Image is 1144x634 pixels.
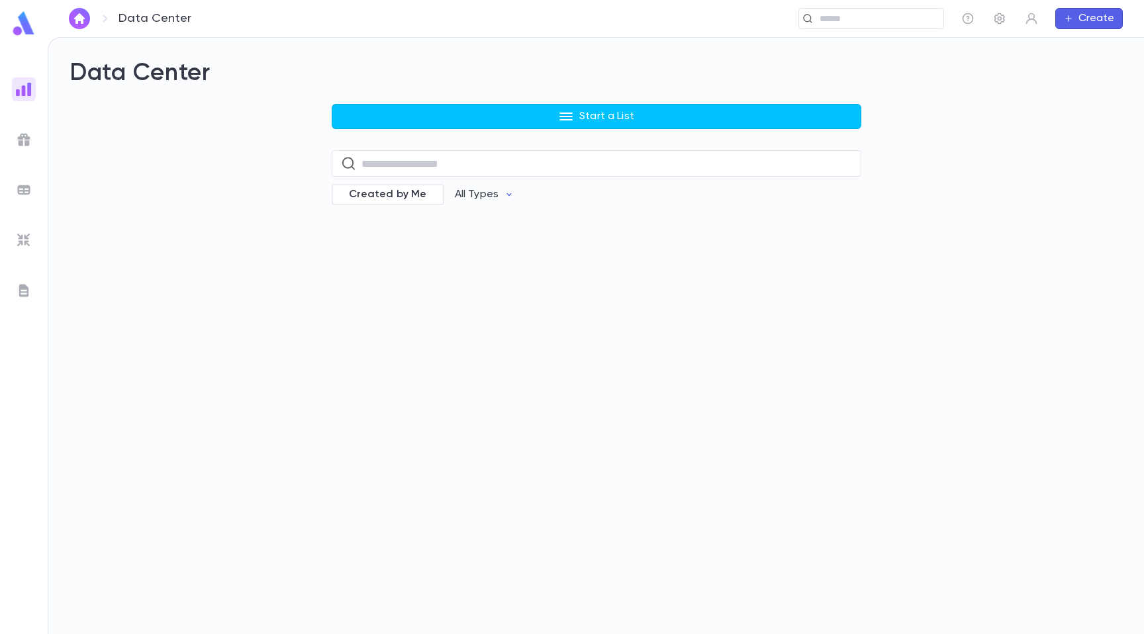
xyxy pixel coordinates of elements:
button: Start a List [332,104,861,129]
p: Data Center [119,11,191,26]
img: batches_grey.339ca447c9d9533ef1741baa751efc33.svg [16,182,32,198]
img: imports_grey.530a8a0e642e233f2baf0ef88e8c9fcb.svg [16,232,32,248]
div: Created by Me [332,184,444,205]
img: reports_gradient.dbe2566a39951672bc459a78b45e2f92.svg [16,81,32,97]
img: letters_grey.7941b92b52307dd3b8a917253454ce1c.svg [16,283,32,298]
p: All Types [455,188,499,201]
img: campaigns_grey.99e729a5f7ee94e3726e6486bddda8f1.svg [16,132,32,148]
p: Start a List [579,110,634,123]
h2: Data Center [70,59,1123,88]
button: Create [1055,8,1123,29]
span: Created by Me [341,188,435,201]
img: home_white.a664292cf8c1dea59945f0da9f25487c.svg [71,13,87,24]
button: All Types [444,182,525,207]
img: logo [11,11,37,36]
